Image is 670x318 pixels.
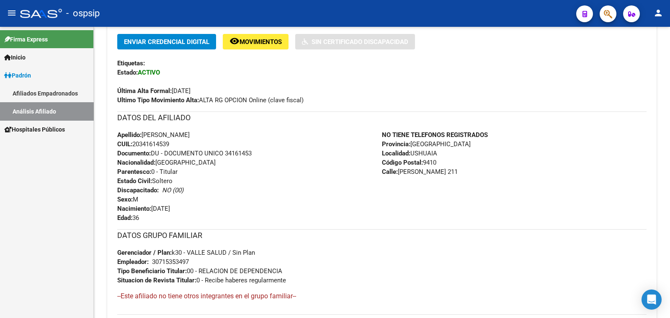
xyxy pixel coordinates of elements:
span: 36 [117,214,139,222]
span: Movimientos [240,38,282,46]
span: Padrón [4,71,31,80]
span: [GEOGRAPHIC_DATA] [382,140,471,148]
strong: Discapacitado: [117,186,159,194]
span: [GEOGRAPHIC_DATA] [117,159,216,166]
h4: --Este afiliado no tiene otros integrantes en el grupo familiar-- [117,292,647,301]
h3: DATOS DEL AFILIADO [117,112,647,124]
strong: Gerenciador / Plan: [117,249,172,256]
span: k30 - VALLE SALUD / Sin Plan [117,249,255,256]
strong: Documento: [117,150,151,157]
span: - ospsip [66,4,100,23]
span: [PERSON_NAME] [117,131,190,139]
strong: CUIL: [117,140,132,148]
span: Firma Express [4,35,48,44]
span: 9410 [382,159,436,166]
strong: Empleador: [117,258,149,266]
strong: Estado: [117,69,138,76]
div: Open Intercom Messenger [642,290,662,310]
strong: Parentesco: [117,168,151,176]
strong: Calle: [382,168,398,176]
i: NO (00) [162,186,183,194]
strong: Última Alta Formal: [117,87,172,95]
mat-icon: person [653,8,663,18]
span: [DATE] [117,205,170,212]
span: 00 - RELACION DE DEPENDENCIA [117,267,282,275]
strong: Provincia: [382,140,410,148]
span: Hospitales Públicos [4,125,65,134]
mat-icon: menu [7,8,17,18]
strong: NO TIENE TELEFONOS REGISTRADOS [382,131,488,139]
strong: Código Postal: [382,159,423,166]
strong: Nacimiento: [117,205,151,212]
div: 30715353497 [152,257,189,266]
span: M [117,196,138,203]
span: Sin Certificado Discapacidad [312,38,408,46]
button: Movimientos [223,34,289,49]
strong: Ultimo Tipo Movimiento Alta: [117,96,199,104]
h3: DATOS GRUPO FAMILIAR [117,230,647,241]
span: 0 - Titular [117,168,178,176]
span: Enviar Credencial Digital [124,38,209,46]
strong: Localidad: [382,150,410,157]
strong: ACTIVO [138,69,160,76]
span: Inicio [4,53,26,62]
span: DU - DOCUMENTO UNICO 34161453 [117,150,252,157]
strong: Etiquetas: [117,59,145,67]
span: 0 - Recibe haberes regularmente [117,277,286,284]
strong: Estado Civil: [117,177,152,185]
strong: Situacion de Revista Titular: [117,277,196,284]
strong: Apellido: [117,131,142,139]
strong: Tipo Beneficiario Titular: [117,267,187,275]
span: [PERSON_NAME] 211 [382,168,458,176]
strong: Sexo: [117,196,133,203]
span: 20341614539 [117,140,169,148]
button: Sin Certificado Discapacidad [295,34,415,49]
span: USHUAIA [382,150,437,157]
span: Soltero [117,177,173,185]
mat-icon: remove_red_eye [229,36,240,46]
span: [DATE] [117,87,191,95]
span: ALTA RG OPCION Online (clave fiscal) [117,96,304,104]
strong: Nacionalidad: [117,159,155,166]
button: Enviar Credencial Digital [117,34,216,49]
strong: Edad: [117,214,132,222]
